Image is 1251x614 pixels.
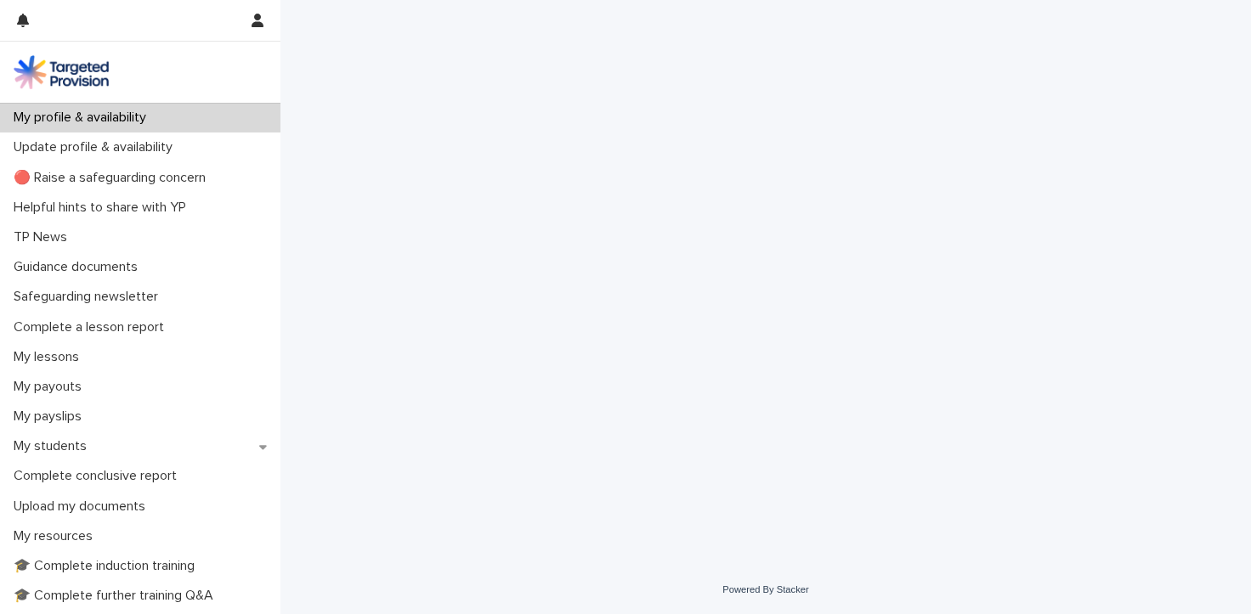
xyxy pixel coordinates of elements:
[7,259,151,275] p: Guidance documents
[7,319,178,335] p: Complete a lesson report
[7,349,93,365] p: My lessons
[722,584,808,594] a: Powered By Stacker
[7,558,208,574] p: 🎓 Complete induction training
[7,408,95,425] p: My payslips
[7,438,100,454] p: My students
[7,170,219,186] p: 🔴 Raise a safeguarding concern
[7,499,159,515] p: Upload my documents
[7,139,186,155] p: Update profile & availability
[7,200,200,216] p: Helpful hints to share with YP
[7,528,106,544] p: My resources
[7,379,95,395] p: My payouts
[7,289,172,305] p: Safeguarding newsletter
[7,468,190,484] p: Complete conclusive report
[7,229,81,245] p: TP News
[7,110,160,126] p: My profile & availability
[14,55,109,89] img: M5nRWzHhSzIhMunXDL62
[7,588,227,604] p: 🎓 Complete further training Q&A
